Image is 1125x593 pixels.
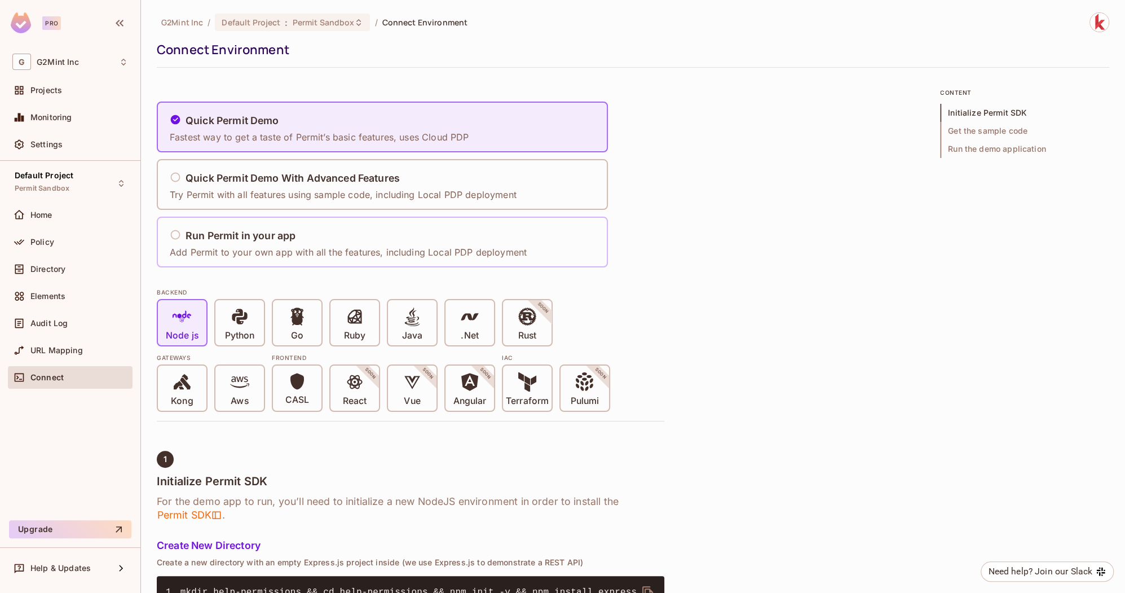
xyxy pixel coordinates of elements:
img: Klajdi Zmalaj [1090,13,1109,32]
p: Add Permit to your own app with all the features, including Local PDP deployment [170,246,527,258]
span: Permit Sandbox [15,184,69,193]
p: Create a new directory with an empty Express.js project inside (we use Express.js to demonstrate ... [157,558,664,567]
p: Pulumi [571,396,599,407]
h6: For the demo app to run, you’ll need to initialize a new NodeJS environment in order to install t... [157,495,664,522]
p: CASL [285,394,309,406]
h5: Quick Permit Demo [186,115,279,126]
p: Java [402,330,422,341]
span: Help & Updates [30,564,91,573]
span: Settings [30,140,63,149]
h4: Initialize Permit SDK [157,475,664,488]
span: SOON [521,286,565,330]
span: Get the sample code [940,122,1109,140]
span: Workspace: G2Mint Inc [37,58,79,67]
p: Vue [404,396,420,407]
p: Fastest way to get a taste of Permit’s basic features, uses Cloud PDP [170,131,469,143]
span: 1 [164,455,167,464]
p: Rust [518,330,536,341]
span: Run the demo application [940,140,1109,158]
p: Aws [231,396,248,407]
span: G [12,54,31,70]
span: Home [30,210,52,219]
p: Terraform [506,396,549,407]
p: Angular [453,396,487,407]
div: Frontend [272,353,495,362]
p: Python [225,330,254,341]
h5: Run Permit in your app [186,230,295,241]
button: Upgrade [9,520,131,538]
span: Default Project [222,17,280,28]
span: Directory [30,265,65,274]
p: Node js [166,330,198,341]
span: Initialize Permit SDK [940,104,1109,122]
p: Try Permit with all features using sample code, including Local PDP deployment [170,188,517,201]
h5: Quick Permit Demo With Advanced Features [186,173,400,184]
p: Kong [171,396,193,407]
span: the active workspace [161,17,203,28]
h5: Create New Directory [157,540,664,551]
img: SReyMgAAAABJRU5ErkJggg== [11,12,31,33]
span: Permit SDK [157,508,222,522]
span: SOON [464,352,508,396]
span: Connect Environment [382,17,468,28]
div: Need help? Join our Slack [988,565,1092,578]
span: SOON [406,352,450,396]
span: URL Mapping [30,346,83,355]
p: content [940,88,1109,97]
span: Monitoring [30,113,72,122]
div: Gateways [157,353,265,362]
p: .Net [461,330,478,341]
p: Go [291,330,303,341]
li: / [208,17,210,28]
span: Elements [30,292,65,301]
span: Default Project [15,171,73,180]
span: Permit Sandbox [293,17,355,28]
li: / [374,17,377,28]
span: SOON [348,352,392,396]
span: Projects [30,86,62,95]
span: Policy [30,238,54,247]
div: Connect Environment [157,41,1104,58]
span: Connect [30,373,64,382]
span: Audit Log [30,319,68,328]
span: SOON [579,352,623,396]
div: BACKEND [157,288,664,297]
div: Pro [42,16,61,30]
span: : [284,18,288,27]
div: IAC [502,353,610,362]
p: React [343,396,367,407]
p: Ruby [344,330,365,341]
